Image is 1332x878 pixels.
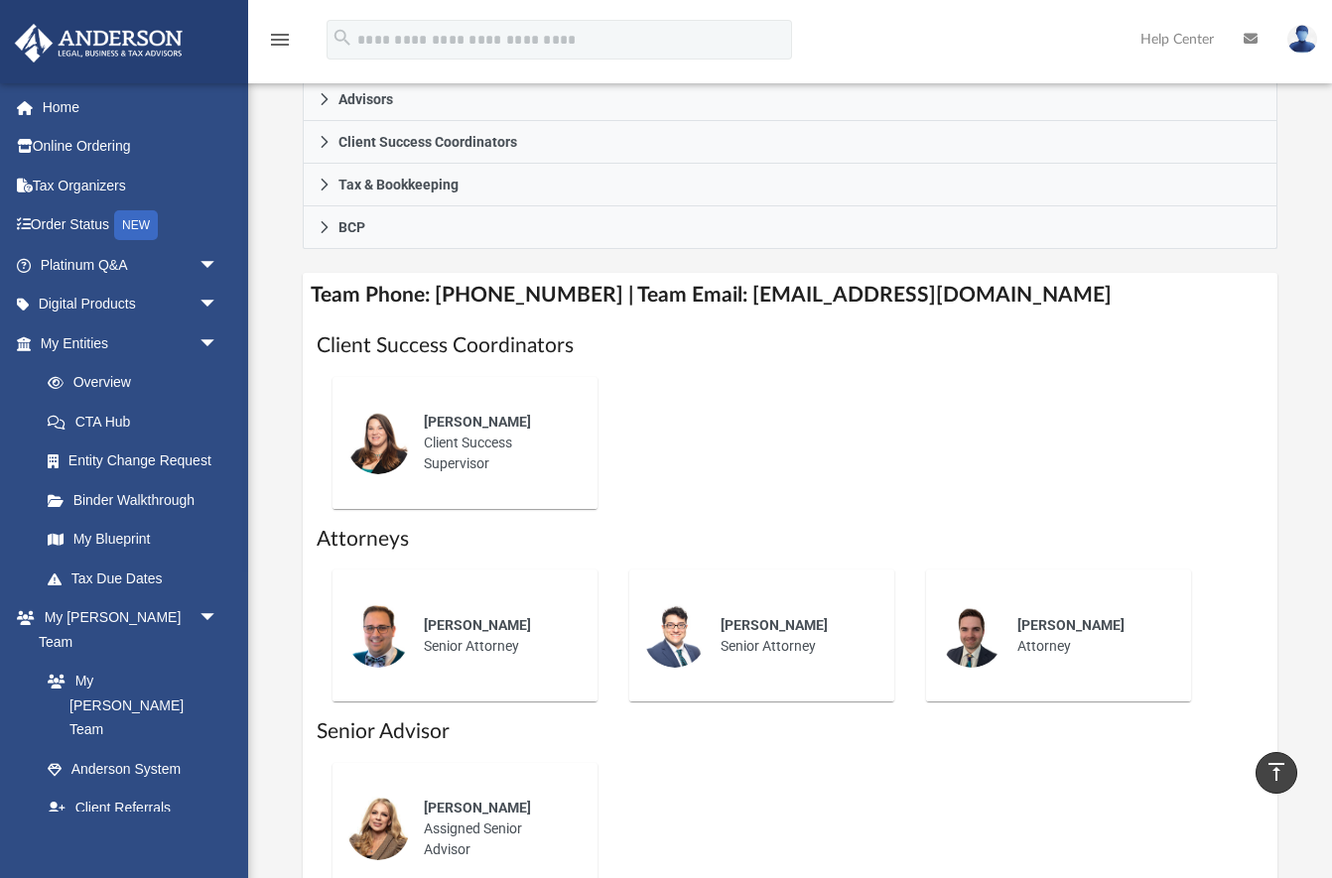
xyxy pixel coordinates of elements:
[303,78,1278,121] a: Advisors
[199,245,238,286] span: arrow_drop_down
[721,617,828,633] span: [PERSON_NAME]
[14,285,248,324] a: Digital Productsarrow_drop_down
[14,87,248,127] a: Home
[424,617,531,633] span: [PERSON_NAME]
[14,127,248,167] a: Online Ordering
[303,121,1278,164] a: Client Success Coordinators
[14,245,248,285] a: Platinum Q&Aarrow_drop_down
[410,601,584,671] div: Senior Attorney
[303,206,1278,249] a: BCP
[332,27,353,49] i: search
[9,24,189,63] img: Anderson Advisors Platinum Portal
[1265,760,1288,784] i: vertical_align_top
[14,166,248,205] a: Tax Organizers
[268,38,292,52] a: menu
[707,601,880,671] div: Senior Attorney
[338,220,365,234] span: BCP
[28,559,248,598] a: Tax Due Dates
[346,411,410,474] img: thumbnail
[1287,25,1317,54] img: User Pic
[28,480,248,520] a: Binder Walkthrough
[28,363,248,403] a: Overview
[1017,617,1125,633] span: [PERSON_NAME]
[317,717,1265,746] h1: Senior Advisor
[28,520,238,560] a: My Blueprint
[28,662,228,750] a: My [PERSON_NAME] Team
[338,92,393,106] span: Advisors
[424,800,531,815] span: [PERSON_NAME]
[199,598,238,639] span: arrow_drop_down
[28,749,238,789] a: Anderson System
[14,598,238,662] a: My [PERSON_NAME] Teamarrow_drop_down
[114,210,158,240] div: NEW
[317,525,1265,554] h1: Attorneys
[338,178,459,191] span: Tax & Bookkeeping
[317,331,1265,360] h1: Client Success Coordinators
[410,784,584,874] div: Assigned Senior Advisor
[268,28,292,52] i: menu
[28,789,238,828] a: Client Referrals
[303,164,1278,206] a: Tax & Bookkeeping
[346,604,410,668] img: thumbnail
[199,285,238,325] span: arrow_drop_down
[346,797,410,860] img: thumbnail
[1003,601,1177,671] div: Attorney
[643,604,707,668] img: thumbnail
[14,323,248,363] a: My Entitiesarrow_drop_down
[14,205,248,246] a: Order StatusNEW
[410,398,584,488] div: Client Success Supervisor
[28,441,248,481] a: Entity Change Request
[303,273,1278,317] h4: Team Phone: [PHONE_NUMBER] | Team Email: [EMAIL_ADDRESS][DOMAIN_NAME]
[28,402,248,441] a: CTA Hub
[338,135,517,149] span: Client Success Coordinators
[1256,752,1297,794] a: vertical_align_top
[199,323,238,364] span: arrow_drop_down
[940,604,1003,668] img: thumbnail
[424,414,531,430] span: [PERSON_NAME]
